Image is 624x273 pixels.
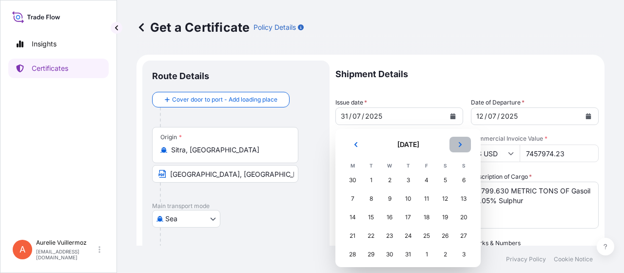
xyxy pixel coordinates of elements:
div: Monday 7 July 2025 [344,190,361,208]
div: Saturday 19 July 2025 [436,209,454,226]
div: Wednesday 23 July 2025 [381,227,398,245]
th: T [399,160,417,171]
div: Wednesday 16 July 2025 [381,209,398,226]
div: Thursday 31 July 2025 selected [399,246,417,263]
div: Monday 30 June 2025 [344,171,361,189]
div: Sunday 13 July 2025 [455,190,472,208]
div: Tuesday 22 July 2025 [362,227,380,245]
p: Policy Details [253,22,296,32]
button: Next [449,137,471,152]
div: Saturday 12 July 2025 [436,190,454,208]
div: Tuesday 1 July 2025 [362,171,380,189]
div: July 2025 [343,137,473,264]
div: Saturday 26 July 2025 [436,227,454,245]
div: Friday 25 July 2025 [418,227,435,245]
th: M [343,160,362,171]
div: Friday 4 July 2025 [418,171,435,189]
h2: [DATE] [372,140,444,149]
div: Thursday 3 July 2025 [399,171,417,189]
div: Thursday 10 July 2025 [399,190,417,208]
div: Friday 11 July 2025 [418,190,435,208]
div: Sunday 27 July 2025 [455,227,472,245]
table: July 2025 [343,160,473,264]
div: Tuesday 15 July 2025 [362,209,380,226]
div: Wednesday 2 July 2025 [381,171,398,189]
div: Wednesday 30 July 2025 [381,246,398,263]
div: Monday 28 July 2025 [344,246,361,263]
div: Saturday 5 July 2025 [436,171,454,189]
div: Monday 14 July 2025 [344,209,361,226]
div: Sunday 6 July 2025 [455,171,472,189]
th: T [362,160,380,171]
div: Friday 1 August 2025 [418,246,435,263]
th: F [417,160,436,171]
div: Thursday 24 July 2025 [399,227,417,245]
button: Previous [345,137,367,152]
div: Tuesday 29 July 2025 [362,246,380,263]
th: S [454,160,473,171]
div: Sunday 20 July 2025 [455,209,472,226]
div: Monday 21 July 2025 [344,227,361,245]
div: Friday 18 July 2025 [418,209,435,226]
div: Wednesday 9 July 2025 [381,190,398,208]
div: Tuesday 8 July 2025 [362,190,380,208]
th: S [436,160,454,171]
th: W [380,160,399,171]
div: Saturday 2 August 2025 [436,246,454,263]
div: Thursday 17 July 2025 [399,209,417,226]
section: Calendar [335,129,481,267]
div: Sunday 3 August 2025 [455,246,472,263]
p: Get a Certificate [136,20,250,35]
